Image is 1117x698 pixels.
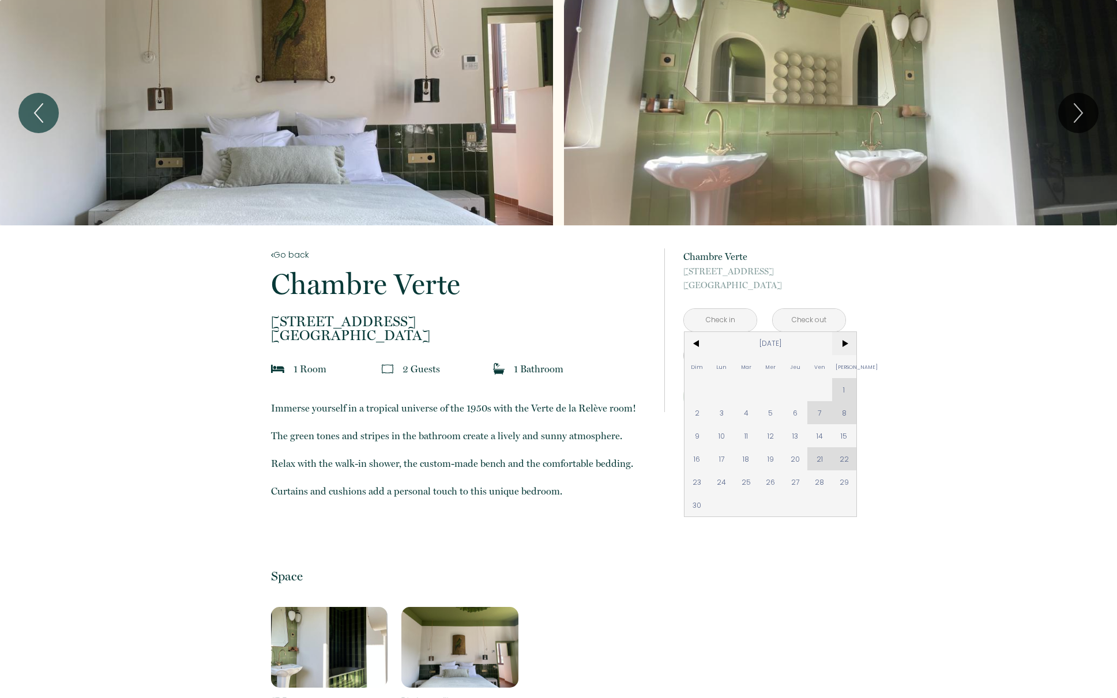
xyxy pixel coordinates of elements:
[685,401,709,424] span: 2
[271,483,649,499] p: Curtains and cushions add a personal touch to this unique bedroom.
[783,447,808,470] span: 20
[709,332,832,355] span: [DATE]
[807,424,832,447] span: 14
[271,428,649,444] p: The green tones and stripes in the bathroom create a lively and sunny atmosphere.
[807,470,832,493] span: 28
[271,400,649,527] p: ​
[685,332,709,355] span: <
[832,424,857,447] span: 15
[684,309,757,331] input: Check in
[832,355,857,378] span: [PERSON_NAME]
[758,447,783,470] span: 19
[401,607,518,688] img: 17122205288411.jpg
[709,447,734,470] span: 17
[734,470,758,493] span: 25
[436,363,440,375] span: s
[758,470,783,493] span: 26
[709,401,734,424] span: 3
[685,424,709,447] span: 9
[382,363,393,375] img: guests
[734,401,758,424] span: 4
[683,265,846,292] p: [GEOGRAPHIC_DATA]
[758,355,783,378] span: Mer
[832,470,857,493] span: 29
[734,447,758,470] span: 18
[18,93,59,133] button: Previous
[271,315,649,329] span: [STREET_ADDRESS]
[685,447,709,470] span: 16
[514,361,563,377] p: 1 Bathroom
[783,424,808,447] span: 13
[832,332,857,355] span: >
[685,470,709,493] span: 23
[734,355,758,378] span: Mar
[271,315,649,342] p: [GEOGRAPHIC_DATA]
[683,248,846,265] p: Chambre Verte
[1058,93,1099,133] button: Next
[685,493,709,516] span: 30
[271,270,649,299] p: Chambre Verte
[783,401,808,424] span: 6
[773,309,845,331] input: Check out
[709,424,734,447] span: 10
[709,470,734,493] span: 24
[807,355,832,378] span: Ven
[758,424,783,447] span: 12
[294,361,326,377] p: 1 Room
[683,265,846,278] span: [STREET_ADDRESS]
[271,607,388,688] img: 17122205018204.jpg
[271,455,649,471] p: Relax with the walk-in shower, the custom-made bench and the comfortable bedding.
[271,248,649,261] a: Go back
[783,470,808,493] span: 27
[734,424,758,447] span: 11
[683,381,846,412] button: Book
[758,401,783,424] span: 5
[709,355,734,378] span: Lun
[685,355,709,378] span: Dim
[783,355,808,378] span: Jeu
[271,568,649,584] p: Space
[403,361,440,377] p: 2 Guest
[271,400,649,416] p: Immerse yourself in a tropical universe of the 1950s with the Verte de la Relève room!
